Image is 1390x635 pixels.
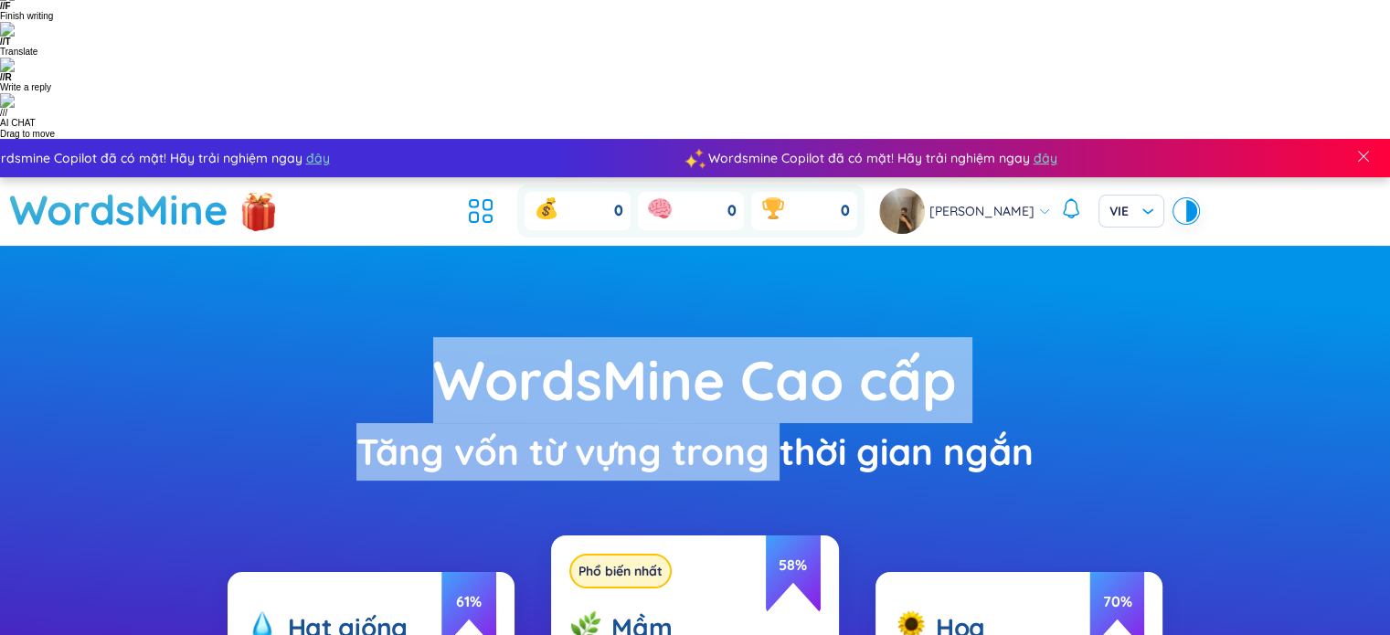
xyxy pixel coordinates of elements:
[1005,148,1029,168] span: đây
[9,177,228,242] a: WordsMine
[841,201,850,221] span: 0
[278,148,302,168] span: đây
[727,201,737,221] span: 0
[879,188,925,234] img: avatar
[91,337,1299,423] div: WordsMine Cao cấp
[614,201,623,221] span: 0
[569,554,672,588] div: Phổ biến nhất
[766,526,821,613] span: 58 %
[1109,202,1153,220] span: VIE
[879,188,929,234] a: avatar
[91,423,1299,481] div: Tăng vốn từ vựng trong thời gian ngắn
[929,201,1035,221] span: [PERSON_NAME]
[240,185,277,239] img: flashSalesIcon.a7f4f837.png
